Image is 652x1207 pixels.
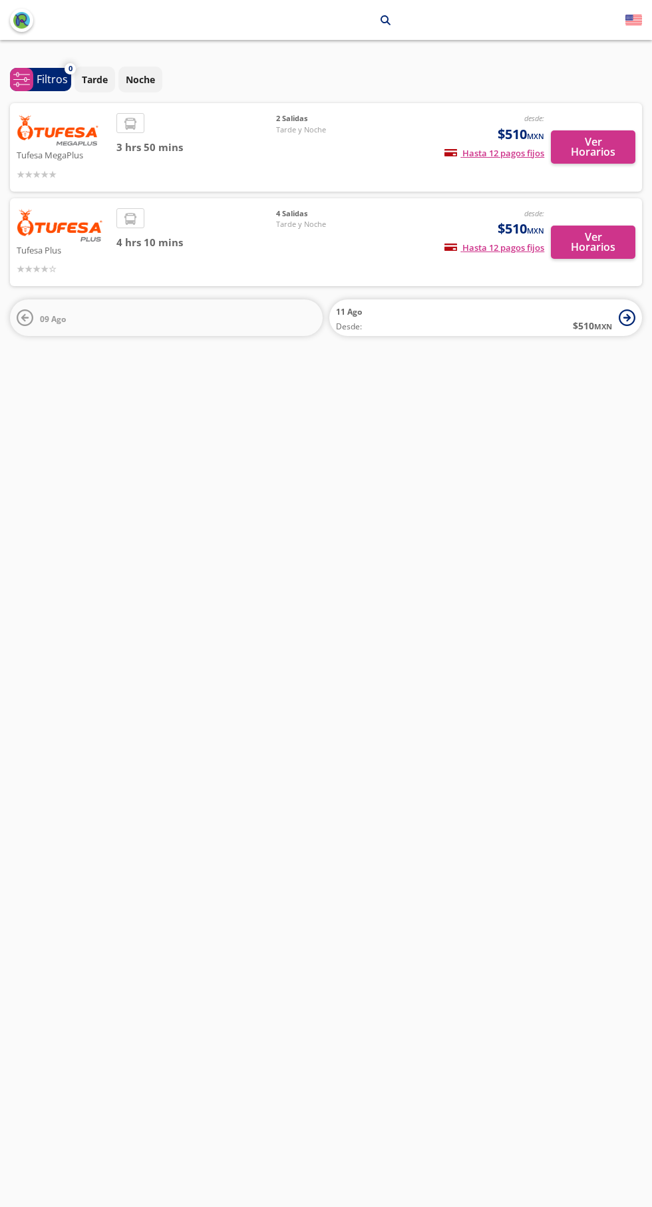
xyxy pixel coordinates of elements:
span: Hasta 12 pagos fijos [444,147,544,159]
span: Tarde y Noche [276,219,369,230]
img: Tufesa Plus [17,208,103,242]
p: Noche [126,73,155,86]
p: Tarde [82,73,108,86]
button: back [10,9,33,32]
button: English [625,12,642,29]
span: Desde: [336,321,362,333]
span: $ 510 [573,319,612,333]
button: 09 Ago [10,299,323,336]
span: 0 [69,63,73,75]
button: Noche [118,67,162,92]
span: 2 Salidas [276,113,369,124]
button: Tarde [75,67,115,92]
span: 11 Ago [336,306,362,317]
em: desde: [524,113,544,123]
img: Tufesa MegaPlus [17,113,99,146]
p: Tufesa MegaPlus [17,146,110,162]
button: 11 AgoDesde:$510MXN [329,299,642,336]
p: Cananea [265,13,304,27]
span: 3 hrs 50 mins [116,140,276,155]
span: $510 [498,124,544,144]
span: Hasta 12 pagos fijos [444,242,544,254]
span: Tarde y Noche [276,124,369,136]
p: Filtros [37,71,68,87]
span: $510 [498,219,544,239]
span: 09 Ago [40,313,66,325]
span: 4 hrs 10 mins [116,235,276,250]
button: Ver Horarios [551,226,635,259]
p: Tufesa Plus [17,242,110,258]
button: 0Filtros [10,68,71,91]
small: MXN [527,131,544,141]
button: Ver Horarios [551,130,635,164]
span: 4 Salidas [276,208,369,220]
p: Hermosillo [321,13,371,27]
small: MXN [594,321,612,331]
small: MXN [527,226,544,236]
em: desde: [524,208,544,218]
